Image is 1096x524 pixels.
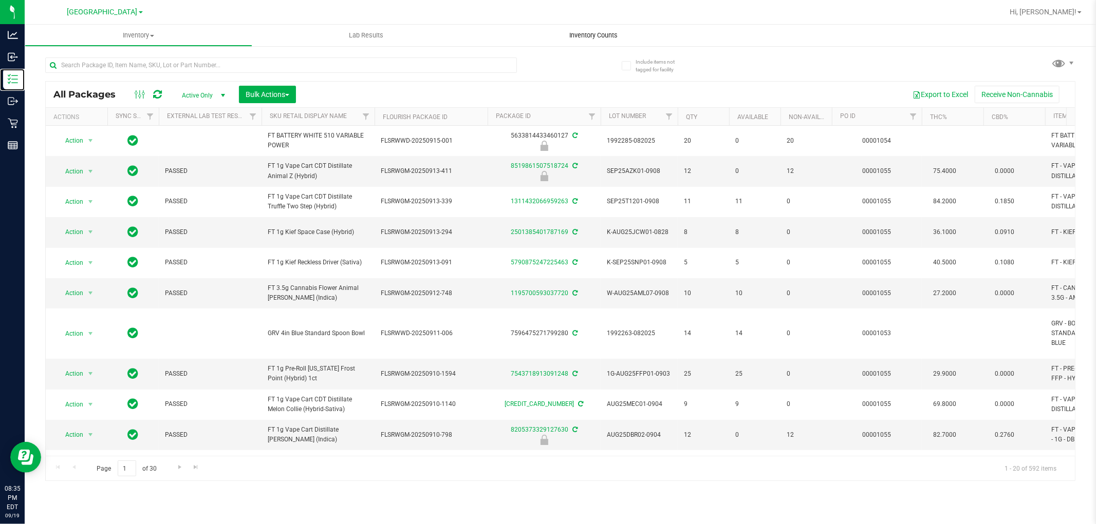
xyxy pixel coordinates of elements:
[735,197,774,206] span: 11
[863,198,891,205] a: 00001055
[863,370,891,377] a: 00001055
[56,286,84,300] span: Action
[128,397,139,411] span: In Sync
[381,369,481,379] span: FLSRWGM-20250910-1594
[335,31,397,40] span: Lab Results
[53,89,126,100] span: All Packages
[270,112,347,120] a: Sku Retail Display Name
[511,370,568,377] a: 7543718913091248
[789,113,834,121] a: Non-Available
[56,326,84,341] span: Action
[787,258,826,267] span: 0
[84,225,97,239] span: select
[381,136,481,146] span: FLSRWWD-20250915-001
[56,256,84,270] span: Action
[268,395,368,414] span: FT 1g Vape Cart CDT Distillate Melon Collie (Hybrid-Sativa)
[863,400,891,407] a: 00001055
[735,166,774,176] span: 0
[684,197,723,206] span: 11
[990,286,1019,301] span: 0.0000
[990,366,1019,381] span: 0.0000
[684,227,723,237] span: 8
[906,86,975,103] button: Export to Excel
[686,113,697,121] a: Qty
[56,366,84,381] span: Action
[928,255,961,270] span: 40.5000
[928,164,961,179] span: 75.4000
[128,255,139,269] span: In Sync
[863,329,891,337] a: 00001053
[737,113,768,121] a: Available
[128,286,139,300] span: In Sync
[25,25,252,46] a: Inventory
[381,399,481,409] span: FLSRWGM-20250910-1140
[165,197,255,206] span: PASSED
[863,137,891,144] a: 00001054
[8,52,18,62] inline-svg: Inbound
[584,108,601,125] a: Filter
[268,161,368,181] span: FT 1g Vape Cart CDT Distillate Animal Z (Hybrid)
[8,118,18,128] inline-svg: Retail
[381,227,481,237] span: FLSRWGM-20250913-294
[5,512,20,519] p: 09/19
[67,8,138,16] span: [GEOGRAPHIC_DATA]
[381,288,481,298] span: FLSRWGM-20250912-748
[787,136,826,146] span: 20
[735,227,774,237] span: 8
[84,326,97,341] span: select
[239,86,296,103] button: Bulk Actions
[480,25,708,46] a: Inventory Counts
[787,328,826,338] span: 0
[684,369,723,379] span: 25
[975,86,1060,103] button: Receive Non-Cannabis
[571,329,578,337] span: Sync from Compliance System
[571,162,578,169] span: Sync from Compliance System
[571,426,578,433] span: Sync from Compliance System
[684,430,723,440] span: 12
[661,108,678,125] a: Filter
[8,96,18,106] inline-svg: Outbound
[165,166,255,176] span: PASSED
[53,113,103,121] div: Actions
[56,195,84,209] span: Action
[863,228,891,236] a: 00001055
[268,192,368,211] span: FT 1g Vape Cart CDT Distillate Truffle Two Step (Hybrid)
[787,399,826,409] span: 0
[609,112,646,120] a: Lot Number
[735,136,774,146] span: 0
[165,369,255,379] span: PASSED
[571,132,578,139] span: Sync from Compliance System
[381,258,481,267] span: FLSRWGM-20250913-091
[571,259,578,266] span: Sync from Compliance System
[268,258,368,267] span: FT 1g Kief Reckless Driver (Sativa)
[511,162,568,169] a: 8519861507518724
[511,228,568,236] a: 2501385401787169
[128,428,139,442] span: In Sync
[165,227,255,237] span: PASSED
[84,286,97,300] span: select
[381,430,481,440] span: FLSRWGM-20250910-798
[571,289,578,297] span: Sync from Compliance System
[787,288,826,298] span: 0
[358,108,375,125] a: Filter
[505,400,574,407] a: [CREDIT_CARD_NUMBER]
[268,364,368,383] span: FT 1g Pre-Roll [US_STATE] Frost Point (Hybrid) 1ct
[84,133,97,148] span: select
[165,399,255,409] span: PASSED
[56,428,84,442] span: Action
[165,258,255,267] span: PASSED
[246,90,289,99] span: Bulk Actions
[8,74,18,84] inline-svg: Inventory
[128,366,139,381] span: In Sync
[165,430,255,440] span: PASSED
[840,112,856,120] a: PO ID
[268,425,368,444] span: FT 1g Vape Cart Distillate [PERSON_NAME] (Indica)
[245,108,262,125] a: Filter
[84,397,97,412] span: select
[928,397,961,412] span: 69.8000
[607,197,672,206] span: SEP25T1201-0908
[486,141,602,151] div: Newly Received
[1053,112,1086,120] a: Item Name
[735,258,774,267] span: 5
[10,442,41,473] iframe: Resource center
